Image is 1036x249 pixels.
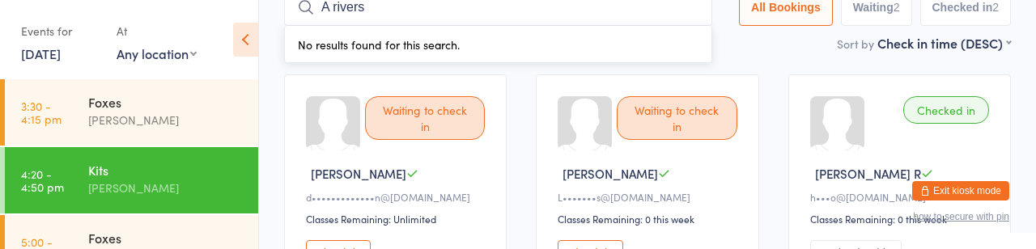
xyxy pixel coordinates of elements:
div: [PERSON_NAME] [88,111,244,129]
div: d•••••••••••••n@[DOMAIN_NAME] [306,190,490,204]
div: Checked in [903,96,989,124]
span: [PERSON_NAME] R [815,165,921,182]
span: [PERSON_NAME] [563,165,658,182]
div: Waiting to check in [365,96,485,140]
a: [DATE] [21,44,61,62]
div: Kits [88,161,244,179]
span: [PERSON_NAME] [311,165,406,182]
div: Classes Remaining: 0 this week [810,212,994,226]
a: 4:20 -4:50 pmKits[PERSON_NAME] [5,147,258,213]
div: Waiting to check in [617,96,737,140]
time: 4:20 - 4:50 pm [21,167,64,193]
label: Sort by [837,36,874,52]
div: Any location [117,44,197,62]
div: 2 [894,1,900,14]
div: Events for [21,18,100,44]
div: 2 [992,1,999,14]
time: 3:30 - 4:15 pm [21,99,62,125]
div: At [117,18,197,44]
div: Classes Remaining: Unlimited [306,212,490,226]
a: 3:30 -4:15 pmFoxes[PERSON_NAME] [5,79,258,146]
div: L•••••••s@[DOMAIN_NAME] [558,190,741,204]
div: Foxes [88,93,244,111]
div: Classes Remaining: 0 this week [558,212,741,226]
div: Foxes [88,229,244,247]
div: Check in time (DESC) [877,34,1011,52]
button: Exit kiosk mode [912,181,1009,200]
div: h•••o@[DOMAIN_NAME] [810,190,994,204]
div: No results found for this search. [284,26,712,63]
div: [PERSON_NAME] [88,179,244,197]
button: how to secure with pin [913,211,1009,222]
